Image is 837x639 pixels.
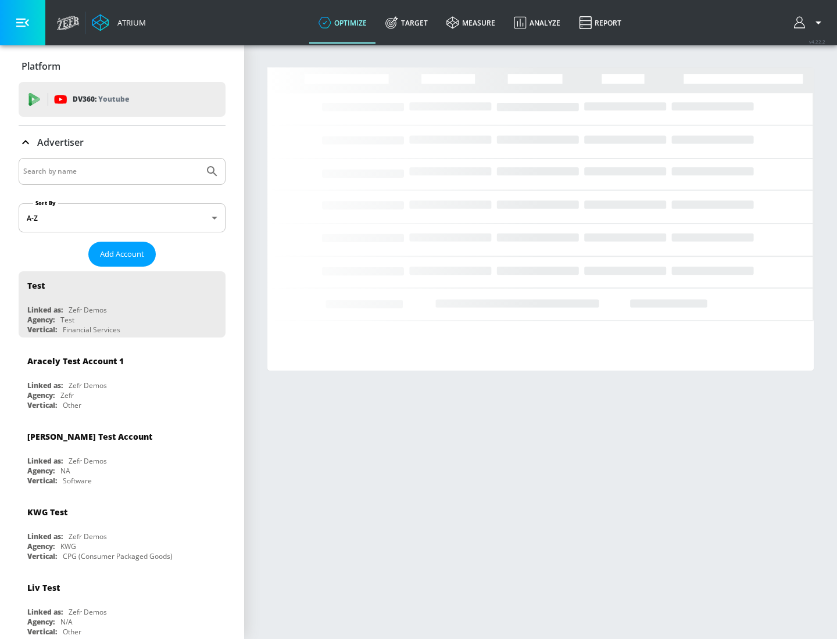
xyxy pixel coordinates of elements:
[27,400,57,410] div: Vertical:
[22,60,60,73] p: Platform
[88,242,156,267] button: Add Account
[27,380,63,390] div: Linked as:
[92,14,146,31] a: Atrium
[63,400,81,410] div: Other
[27,532,63,541] div: Linked as:
[505,2,570,44] a: Analyze
[27,431,152,442] div: [PERSON_NAME] Test Account
[27,390,55,400] div: Agency:
[69,456,107,466] div: Zefr Demos
[60,617,73,627] div: N/A
[437,2,505,44] a: measure
[23,164,199,179] input: Search by name
[37,136,84,149] p: Advertiser
[27,325,57,335] div: Vertical:
[63,325,120,335] div: Financial Services
[309,2,376,44] a: optimize
[27,582,60,593] div: Liv Test
[73,93,129,106] p: DV360:
[63,627,81,637] div: Other
[60,466,70,476] div: NA
[27,507,67,518] div: KWG Test
[19,422,226,489] div: [PERSON_NAME] Test AccountLinked as:Zefr DemosAgency:NAVertical:Software
[69,305,107,315] div: Zefr Demos
[27,280,45,291] div: Test
[98,93,129,105] p: Youtube
[63,476,92,486] div: Software
[19,347,226,413] div: Aracely Test Account 1Linked as:Zefr DemosAgency:ZefrVertical:Other
[19,271,226,338] div: TestLinked as:Zefr DemosAgency:TestVertical:Financial Services
[60,390,74,400] div: Zefr
[809,38,825,45] span: v 4.22.2
[27,466,55,476] div: Agency:
[376,2,437,44] a: Target
[27,617,55,627] div: Agency:
[27,607,63,617] div: Linked as:
[63,551,173,561] div: CPG (Consumer Packaged Goods)
[69,607,107,617] div: Zefr Demos
[19,498,226,564] div: KWG TestLinked as:Zefr DemosAgency:KWGVertical:CPG (Consumer Packaged Goods)
[19,203,226,232] div: A-Z
[19,50,226,82] div: Platform
[27,305,63,315] div: Linked as:
[27,356,124,367] div: Aracely Test Account 1
[33,199,58,207] label: Sort By
[570,2,631,44] a: Report
[69,380,107,390] div: Zefr Demos
[27,315,55,325] div: Agency:
[19,82,226,117] div: DV360: Youtube
[27,456,63,466] div: Linked as:
[69,532,107,541] div: Zefr Demos
[27,551,57,561] div: Vertical:
[27,627,57,637] div: Vertical:
[60,315,74,325] div: Test
[60,541,76,551] div: KWG
[100,247,144,261] span: Add Account
[27,476,57,486] div: Vertical:
[113,17,146,28] div: Atrium
[27,541,55,551] div: Agency:
[19,126,226,159] div: Advertiser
